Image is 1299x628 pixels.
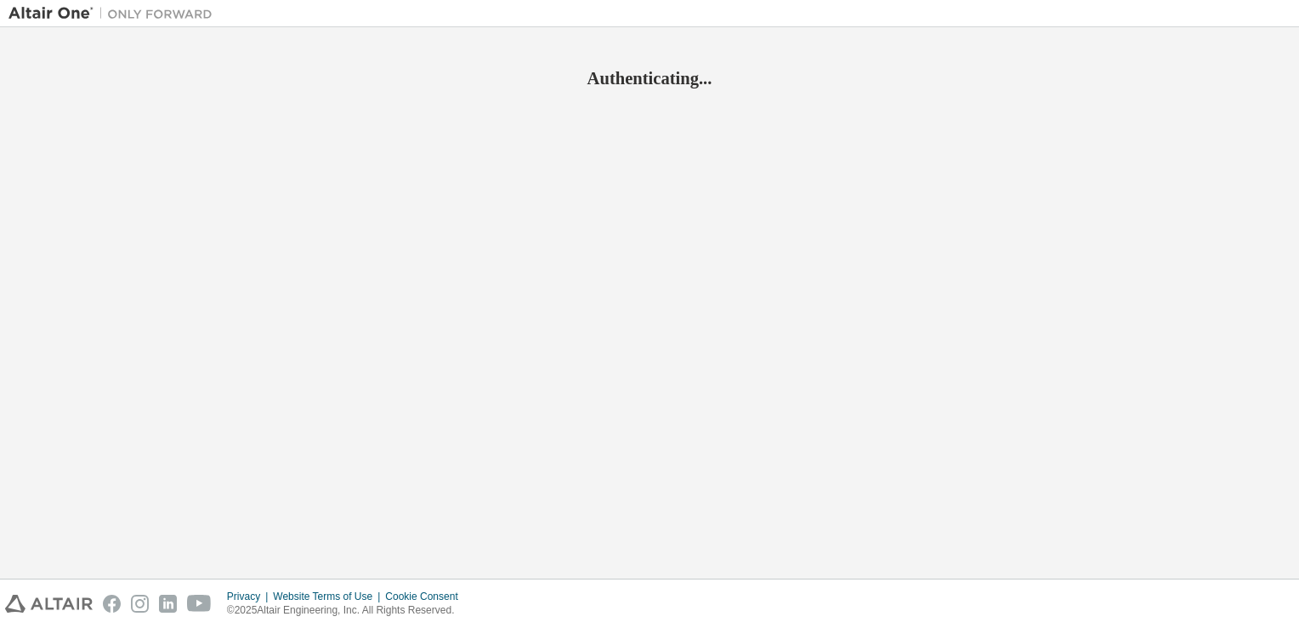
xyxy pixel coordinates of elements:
[187,595,212,613] img: youtube.svg
[227,603,468,618] p: © 2025 Altair Engineering, Inc. All Rights Reserved.
[9,67,1290,89] h2: Authenticating...
[103,595,121,613] img: facebook.svg
[159,595,177,613] img: linkedin.svg
[9,5,221,22] img: Altair One
[227,590,273,603] div: Privacy
[273,590,385,603] div: Website Terms of Use
[131,595,149,613] img: instagram.svg
[385,590,468,603] div: Cookie Consent
[5,595,93,613] img: altair_logo.svg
